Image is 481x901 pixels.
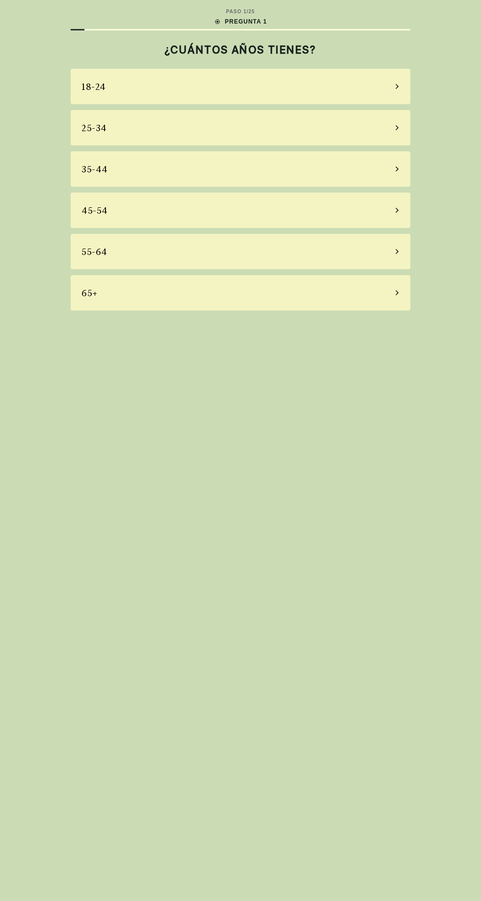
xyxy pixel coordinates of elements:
[71,43,410,56] h2: ¿CUÁNTOS AÑOS TIENES?
[81,121,107,135] div: 25-34
[81,204,108,217] div: 45-54
[81,163,108,176] div: 35-44
[226,8,255,15] div: PASO 1 / 25
[214,17,267,26] div: PREGUNTA 1
[81,245,107,258] div: 55-64
[81,286,98,300] div: 65+
[81,80,106,93] div: 18-24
